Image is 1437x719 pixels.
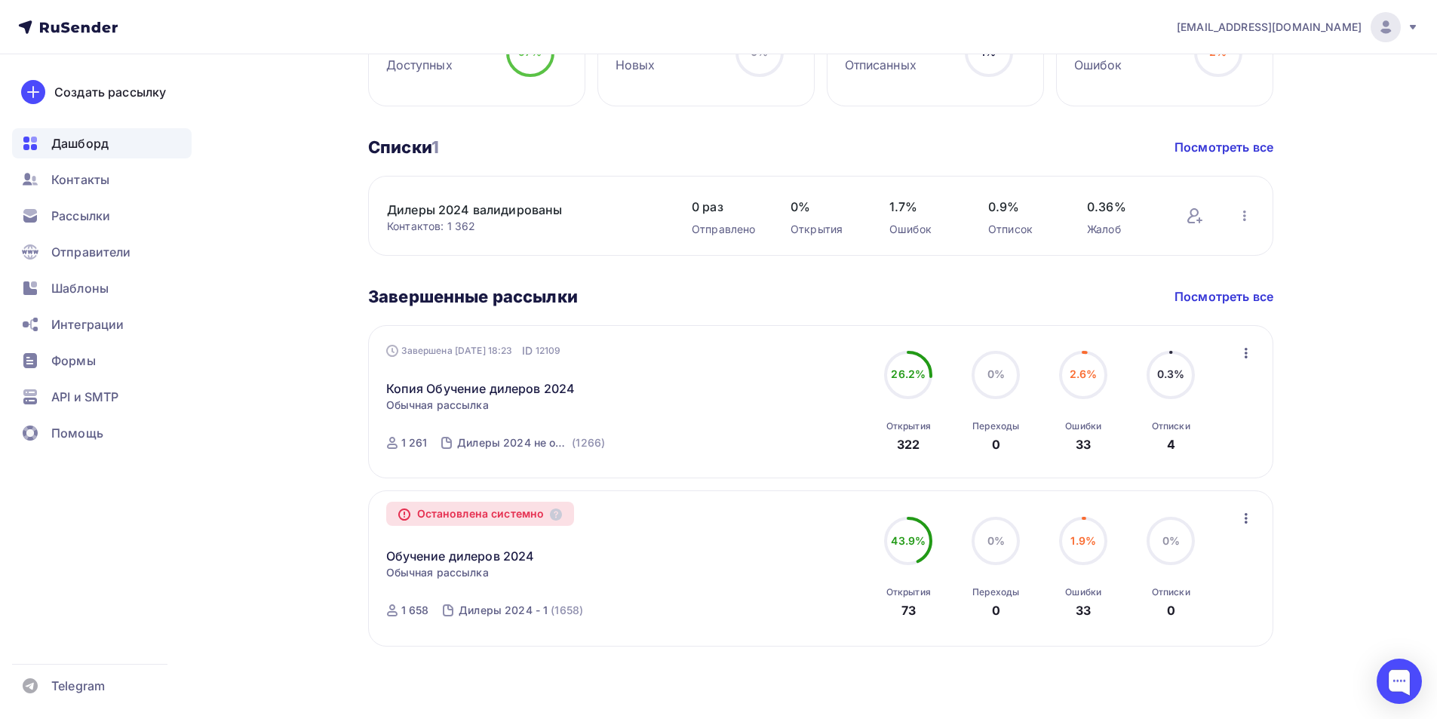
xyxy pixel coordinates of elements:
a: Обучение дилеров 2024 [386,547,535,565]
a: Отправители [12,237,192,267]
div: Ошибок [1074,56,1122,74]
a: Дилеры 2024 не отправленные (1266) [456,431,606,455]
div: 322 [897,435,920,453]
span: 0.36% [1087,198,1156,216]
div: 4 [1167,435,1175,453]
a: Дилеры 2024 валидированы [387,201,643,219]
div: Отправлено [692,222,760,237]
div: Отписки [1152,420,1190,432]
span: 2.6% [1070,367,1098,380]
div: Открытия [886,586,931,598]
div: (1658) [551,603,583,618]
div: Отписки [1152,586,1190,598]
span: Telegram [51,677,105,695]
div: Завершена [DATE] 18:23 [386,343,561,358]
a: [EMAIL_ADDRESS][DOMAIN_NAME] [1177,12,1419,42]
div: Отписанных [845,56,917,74]
div: Ошибки [1065,586,1101,598]
div: 1 658 [401,603,429,618]
span: Обычная рассылка [386,565,489,580]
span: 12109 [536,343,561,358]
a: Рассылки [12,201,192,231]
div: Открытия [791,222,859,237]
a: Шаблоны [12,273,192,303]
span: Обычная рассылка [386,398,489,413]
span: Помощь [51,424,103,442]
a: Посмотреть все [1174,287,1273,306]
span: 0 раз [692,198,760,216]
span: [EMAIL_ADDRESS][DOMAIN_NAME] [1177,20,1362,35]
div: 33 [1076,435,1091,453]
span: Отправители [51,243,131,261]
span: 1 [431,137,439,157]
a: Контакты [12,164,192,195]
div: 73 [901,601,916,619]
span: 0.9% [988,198,1057,216]
div: Контактов: 1 362 [387,219,662,234]
span: Рассылки [51,207,110,225]
span: Шаблоны [51,279,109,297]
div: 0 [992,601,1000,619]
span: Интеграции [51,315,124,333]
div: 33 [1076,601,1091,619]
div: Открытия [886,420,931,432]
div: 0 [992,435,1000,453]
div: Переходы [972,586,1019,598]
span: Контакты [51,171,109,189]
div: Дилеры 2024 не отправленные [457,435,569,450]
div: Создать рассылку [54,83,166,101]
div: (1266) [572,435,605,450]
span: 0% [1162,534,1180,547]
div: Переходы [972,420,1019,432]
div: Жалоб [1087,222,1156,237]
a: Посмотреть все [1174,138,1273,156]
span: 26.2% [891,367,926,380]
span: 1.7% [889,198,958,216]
div: Ошибок [889,222,958,237]
div: 1 261 [401,435,428,450]
div: 0 [1167,601,1175,619]
h3: Списки [368,137,439,158]
span: Формы [51,352,96,370]
span: 1.9% [1070,534,1096,547]
div: Дилеры 2024 - 1 [459,603,548,618]
span: ID [522,343,533,358]
a: Дилеры 2024 - 1 (1658) [457,598,585,622]
a: Дашборд [12,128,192,158]
span: 0% [791,198,859,216]
div: Ошибки [1065,420,1101,432]
div: Отписок [988,222,1057,237]
div: Доступных [386,56,453,74]
span: 0% [987,534,1005,547]
div: Новых [616,56,656,74]
a: Копия Обучение дилеров 2024 [386,379,576,398]
h3: Завершенные рассылки [368,286,578,307]
span: API и SMTP [51,388,118,406]
span: 0% [987,367,1005,380]
span: Дашборд [51,134,109,152]
span: 43.9% [891,534,926,547]
a: Формы [12,346,192,376]
span: 0.3% [1157,367,1185,380]
div: Остановлена системно [386,502,575,526]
